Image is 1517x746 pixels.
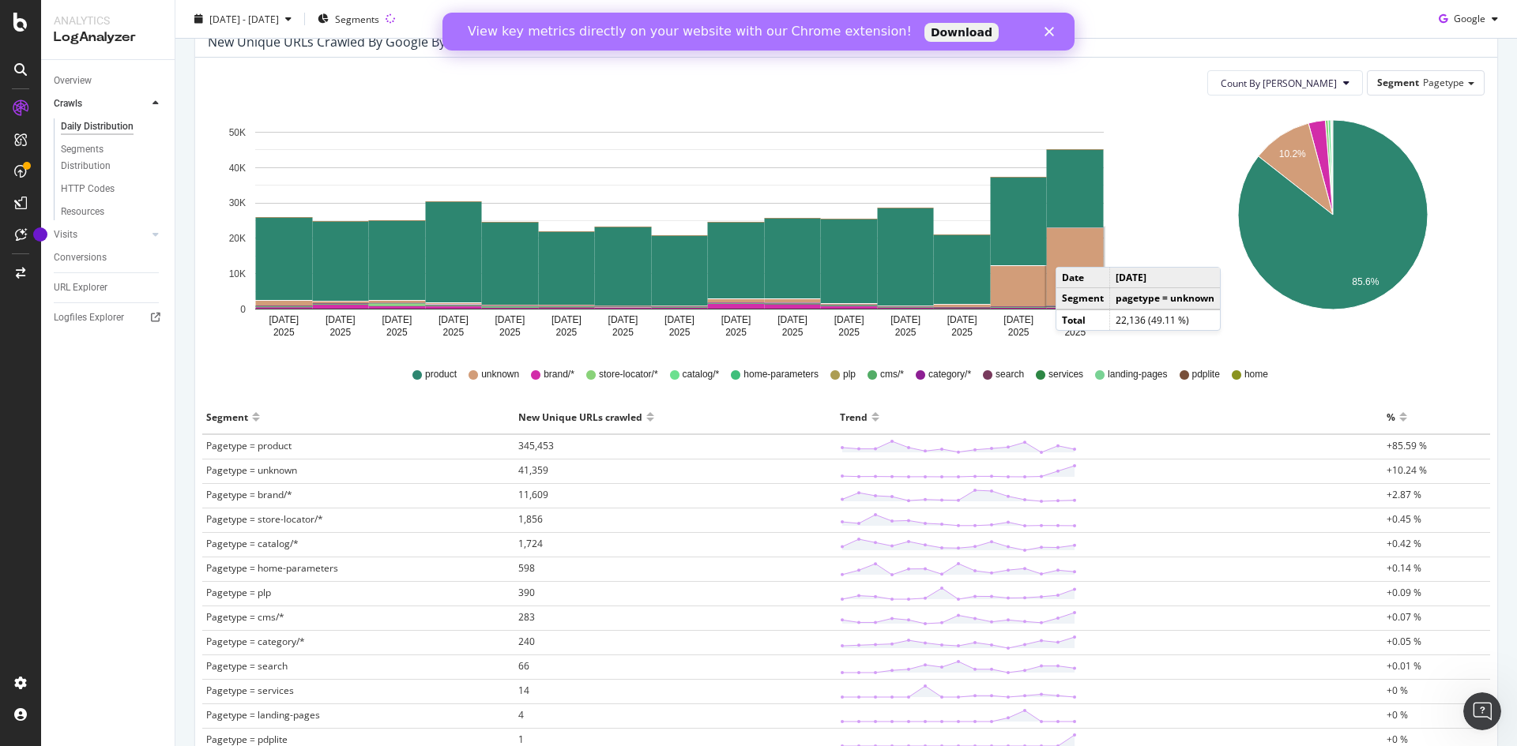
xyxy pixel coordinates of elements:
[1387,659,1421,673] span: +0.01 %
[1387,684,1408,697] span: +0 %
[518,537,543,550] span: 1,724
[1048,368,1083,381] span: services
[206,561,338,575] span: Pagetype = home-parameters
[951,327,973,338] text: 2025
[1387,561,1421,575] span: +0.14 %
[425,368,457,381] span: product
[206,463,297,477] span: Pagetype = unknown
[1192,368,1220,381] span: pdplite
[229,163,246,174] text: 40K
[1387,512,1421,526] span: +0.45 %
[556,327,578,338] text: 2025
[1056,309,1110,330] td: Total
[208,108,1150,345] svg: A chart.
[61,204,104,220] div: Resources
[61,118,164,135] a: Daily Distribution
[54,73,92,89] div: Overview
[518,610,535,624] span: 283
[1110,288,1221,309] td: pagetype = unknown
[206,439,292,452] span: Pagetype = product
[54,249,164,266] a: Conversions
[1377,76,1419,89] span: Segment
[544,368,574,381] span: brand/*
[382,314,412,325] text: [DATE]
[54,73,164,89] a: Overview
[442,13,1075,51] iframe: Intercom live chat banner
[229,268,246,279] text: 10K
[518,404,642,429] div: New Unique URLs crawled
[838,327,860,338] text: 2025
[54,227,77,243] div: Visits
[1463,692,1501,730] iframe: Intercom live chat
[54,28,162,47] div: LogAnalyzer
[386,327,408,338] text: 2025
[895,327,917,338] text: 2025
[209,12,279,25] span: [DATE] - [DATE]
[208,34,545,50] div: New Unique URLs crawled by google by Segment by Day
[518,512,543,526] span: 1,856
[329,327,351,338] text: 2025
[1221,77,1337,90] span: Count By Day
[1387,439,1427,452] span: +85.59 %
[743,368,819,381] span: home-parameters
[551,314,582,325] text: [DATE]
[54,309,164,326] a: Logfiles Explorer
[1056,288,1110,309] td: Segment
[61,118,134,135] div: Daily Distribution
[481,368,519,381] span: unknown
[518,659,529,673] span: 66
[54,279,164,296] a: URL Explorer
[326,314,356,325] text: [DATE]
[54,96,82,112] div: Crawls
[1184,108,1482,345] svg: A chart.
[1110,268,1221,288] td: [DATE]
[206,586,271,599] span: Pagetype = plp
[928,368,971,381] span: category/*
[777,314,807,325] text: [DATE]
[188,6,298,32] button: [DATE] - [DATE]
[890,314,920,325] text: [DATE]
[782,327,804,338] text: 2025
[206,488,292,501] span: Pagetype = brand/*
[1003,314,1033,325] text: [DATE]
[1387,463,1427,477] span: +10.24 %
[495,314,525,325] text: [DATE]
[947,314,977,325] text: [DATE]
[229,233,246,244] text: 20K
[664,314,695,325] text: [DATE]
[602,14,618,24] div: Close
[608,314,638,325] text: [DATE]
[269,314,299,325] text: [DATE]
[61,181,164,197] a: HTTP Codes
[206,733,288,746] span: Pagetype = pdplite
[229,127,246,138] text: 50K
[1387,488,1421,501] span: +2.87 %
[1244,368,1268,381] span: home
[54,96,148,112] a: Crawls
[54,309,124,326] div: Logfiles Explorer
[54,13,162,28] div: Analytics
[518,708,524,722] span: 4
[721,314,751,325] text: [DATE]
[1207,70,1363,96] button: Count By [PERSON_NAME]
[518,635,535,648] span: 240
[1008,327,1030,338] text: 2025
[1387,537,1421,550] span: +0.42 %
[33,227,47,242] div: Tooltip anchor
[61,141,149,174] div: Segments Distribution
[443,327,465,338] text: 2025
[54,249,107,266] div: Conversions
[518,439,554,452] span: 345,453
[335,12,379,25] span: Segments
[61,181,115,197] div: HTTP Codes
[1454,12,1485,25] span: Google
[1108,368,1167,381] span: landing-pages
[518,684,529,697] span: 14
[439,314,469,325] text: [DATE]
[518,586,535,599] span: 390
[206,610,284,624] span: Pagetype = cms/*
